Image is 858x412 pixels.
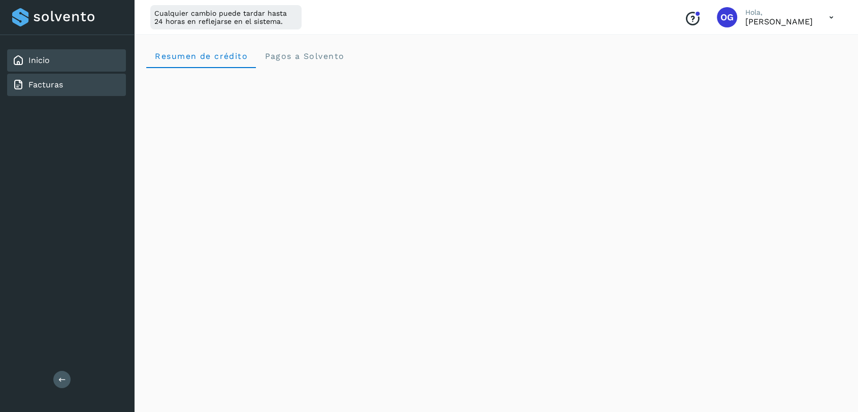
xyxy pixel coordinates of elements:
[7,74,126,96] div: Facturas
[28,80,63,89] a: Facturas
[150,5,302,29] div: Cualquier cambio puede tardar hasta 24 horas en reflejarse en el sistema.
[745,17,813,26] p: Omar Guadarrama
[264,51,344,61] span: Pagos a Solvento
[28,55,50,65] a: Inicio
[154,51,248,61] span: Resumen de crédito
[7,49,126,72] div: Inicio
[745,8,813,17] p: Hola,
